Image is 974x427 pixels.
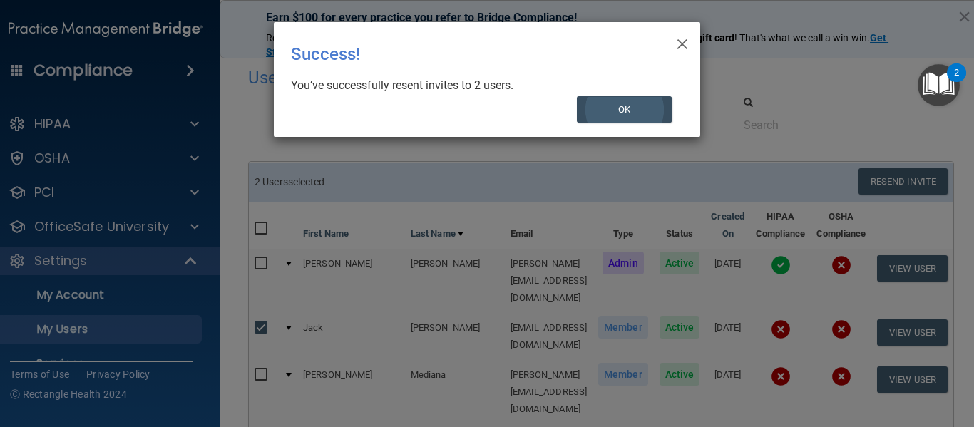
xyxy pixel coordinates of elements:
div: You’ve successfully resent invites to 2 users. [291,78,672,93]
span: × [676,28,689,56]
div: 2 [954,73,959,91]
button: Open Resource Center, 2 new notifications [918,64,960,106]
button: OK [577,96,672,123]
div: Success! [291,34,625,75]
